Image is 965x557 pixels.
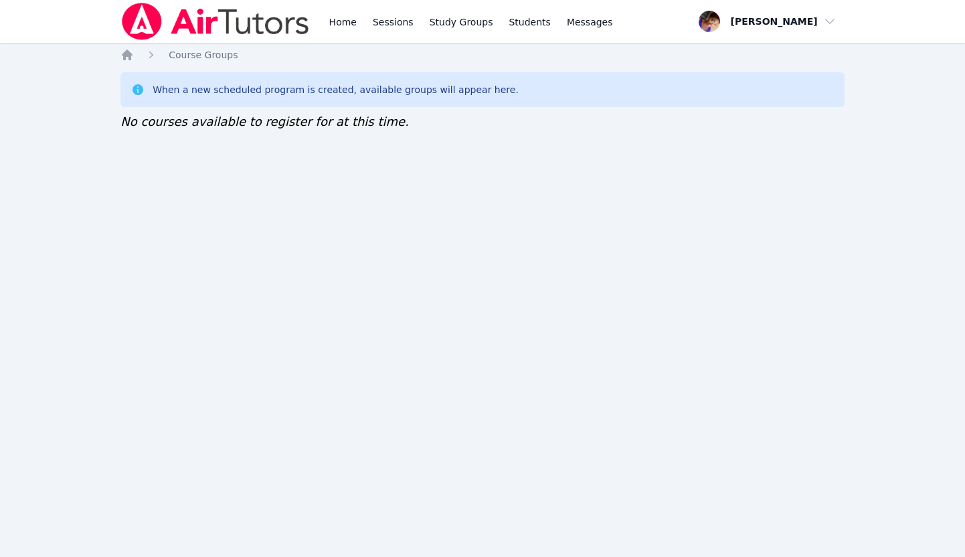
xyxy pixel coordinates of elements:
span: Messages [567,15,613,29]
div: When a new scheduled program is created, available groups will appear here. [153,83,519,96]
span: Course Groups [169,50,238,60]
img: Air Tutors [120,3,310,40]
a: Course Groups [169,48,238,62]
span: No courses available to register for at this time. [120,114,409,129]
nav: Breadcrumb [120,48,845,62]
